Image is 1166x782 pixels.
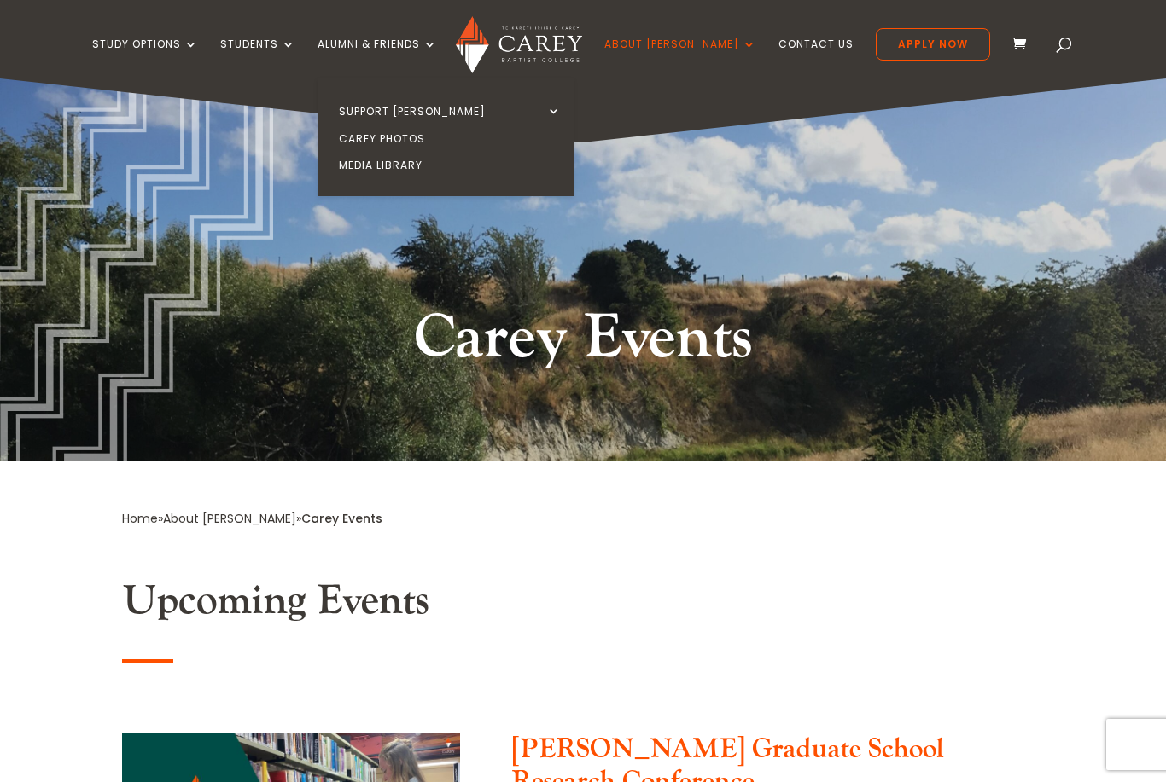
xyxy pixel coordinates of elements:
[263,298,903,387] h1: Carey Events
[92,38,198,78] a: Study Options
[322,152,578,179] a: Media Library
[301,510,382,527] span: Carey Events
[604,38,756,78] a: About [PERSON_NAME]
[456,16,581,73] img: Carey Baptist College
[122,510,158,527] a: Home
[163,510,296,527] a: About [PERSON_NAME]
[322,98,578,125] a: Support [PERSON_NAME]
[220,38,295,78] a: Students
[318,38,437,78] a: Alumni & Friends
[322,125,578,153] a: Carey Photos
[122,510,382,527] span: » »
[778,38,854,78] a: Contact Us
[876,28,990,61] a: Apply Now
[122,576,1044,634] h2: Upcoming Events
